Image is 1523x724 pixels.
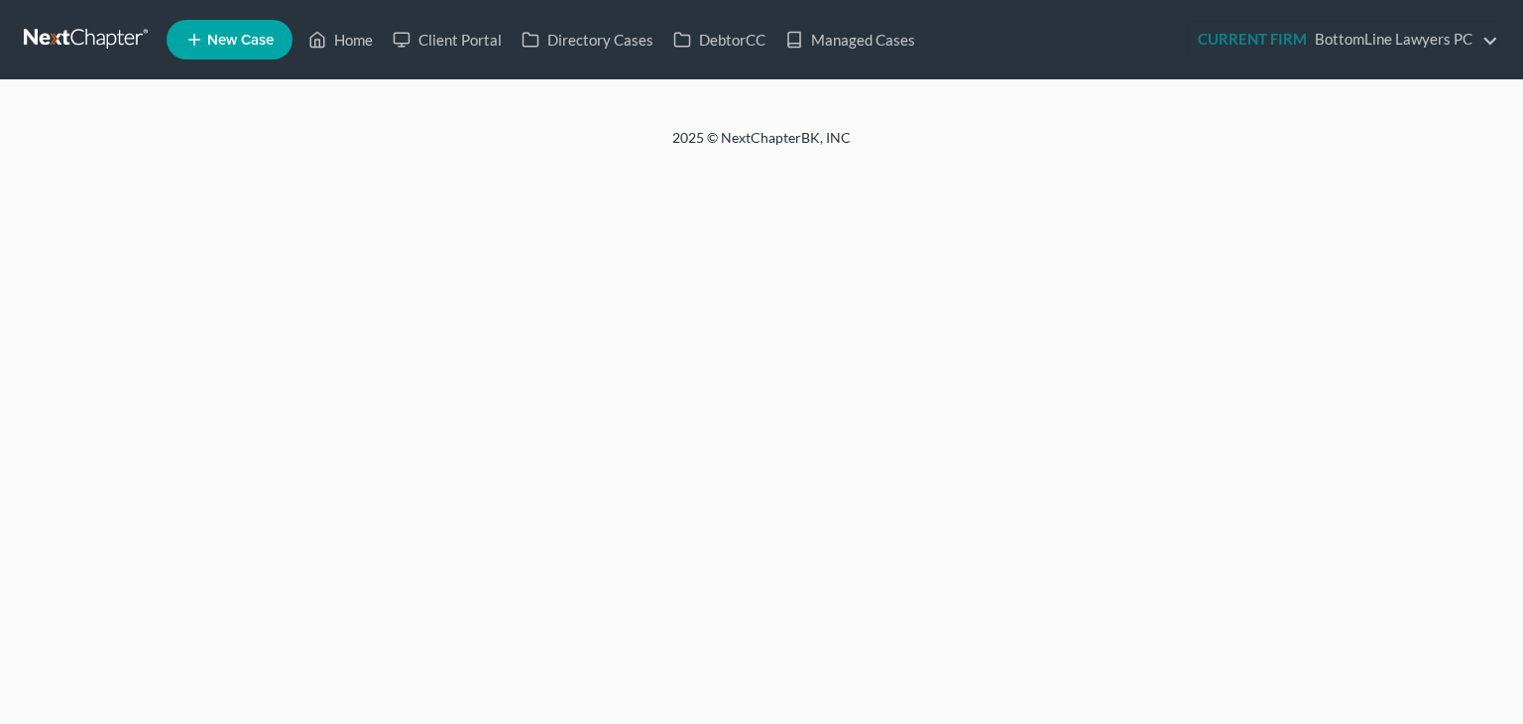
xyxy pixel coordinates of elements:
new-legal-case-button: New Case [167,20,293,60]
a: Client Portal [383,22,512,58]
a: Directory Cases [512,22,663,58]
a: DebtorCC [663,22,775,58]
a: CURRENT FIRMBottomLine Lawyers PC [1188,22,1498,58]
strong: CURRENT FIRM [1198,30,1307,48]
a: Home [298,22,383,58]
a: Managed Cases [775,22,925,58]
div: 2025 © NextChapterBK, INC [196,128,1327,164]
